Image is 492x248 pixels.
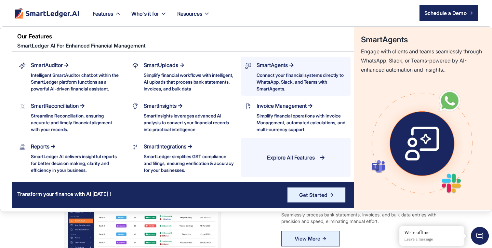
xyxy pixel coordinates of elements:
[299,190,327,200] div: Get Started
[128,97,238,136] a: SmartInsightsSmartInsights leverages advanced AI analysis to convert your financial records into ...
[144,142,186,151] div: SmartIntegrations
[257,101,307,110] div: Invoice Management
[361,35,408,44] div: SmartAgents
[172,9,215,26] div: Resources
[14,8,80,19] a: home
[144,72,234,92] div: Simplify financial workflows with intelligent, AI uploads that process bank statements, invoices,...
[15,97,125,136] a: SmartReconciliationStreamline Reconciliation, ensuring accurate and timely financial alignment wi...
[93,9,113,18] div: Features
[144,112,234,133] div: SmartInsights leverages advanced AI analysis to convert your financial records into practical int...
[295,233,320,244] div: View More
[31,72,121,92] div: Intelligent SmartAuditor chatbot within the SmartLedger platform functions as a powerful AI-drive...
[144,153,234,173] div: SmartLedger simplifies GST compliance and filings, ensuring verification & accuracy for your busi...
[144,61,178,70] div: SmartUploads
[257,72,347,92] div: Connect your financial systems directly to WhatsApp, Slack, and Teams with SmartAgents.
[424,9,466,17] div: Schedule a Demo
[267,153,315,162] div: Explore All Features
[322,237,326,241] img: Arrow Right Blue
[257,61,288,70] div: SmartAgents
[419,5,478,21] a: Schedule a Demo
[287,187,346,203] a: Get Started
[31,153,121,173] div: SmartLedger AI delivers insightful reports for better decision making, clarity and efficiency in ...
[15,138,125,177] a: ReportsSmartLedger AI delivers insightful reports for better decision making, clarity and efficie...
[281,205,444,224] div: Simplify your financial workflows with intelligent, automated uploads. Seamlessly process bank st...
[31,61,63,70] div: SmartAuditor
[15,57,125,96] a: SmartAuditorIntelligent SmartAuditor chatbot within the SmartLedger platform functions as a power...
[281,231,340,246] a: View More
[404,229,459,236] div: We're offline
[128,57,238,96] a: SmartUploadsSimplify financial workflows with intelligent, AI uploads that process bank statement...
[469,11,473,15] img: arrow right icon
[131,9,159,18] div: Who's it for
[241,138,351,177] a: Explore All Features
[31,142,49,151] div: Reports
[471,227,489,245] span: Chat Widget
[31,112,121,133] div: Streamline Reconciliation, ensuring accurate and timely financial alignment with your records.
[144,101,177,110] div: SmartInsights
[87,9,126,26] div: Features
[17,32,354,41] div: Our Features
[361,47,482,74] div: Engage with clients and teams seamlessly through WhatsApp, Slack, or Teams-powered by AI-enhanced...
[12,184,116,206] div: Transform your finance with AI [DATE] !
[128,138,238,177] a: SmartIntegrationsSmartLedger simplifies GST compliance and filings, ensuring verification & accur...
[257,112,347,133] div: Simplify financial operations with Invoice Management, automated calculations, and multi-currency...
[404,237,459,242] p: Leave a message
[14,8,80,19] img: footer logo
[329,193,333,197] img: Arrow Right Blue
[17,41,354,51] div: SmartLedger AI For Enhanced Financial Management
[241,97,351,136] a: Invoice ManagementSimplify financial operations with Invoice Management, automated calculations, ...
[126,9,172,26] div: Who's it for
[241,57,351,96] a: SmartAgentsConnect your financial systems directly to WhatsApp, Slack, and Teams with SmartAgents.
[31,101,79,110] div: SmartReconciliation
[177,9,202,18] div: Resources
